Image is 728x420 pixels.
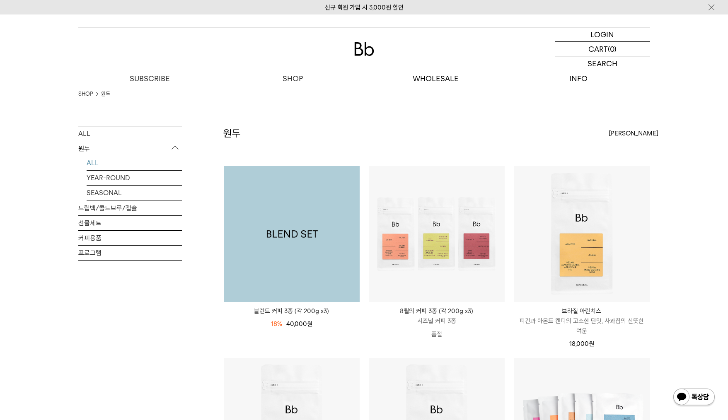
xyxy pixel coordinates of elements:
[221,71,364,86] a: SHOP
[369,166,505,302] img: 8월의 커피 3종 (각 200g x3)
[224,166,360,302] a: 블렌드 커피 3종 (각 200g x3)
[609,128,658,138] span: [PERSON_NAME]
[87,186,182,200] a: SEASONAL
[78,71,221,86] a: SUBSCRIBE
[569,340,594,348] span: 18,000
[78,90,93,98] a: SHOP
[369,316,505,326] p: 시즈널 커피 3종
[223,126,241,140] h2: 원두
[224,306,360,316] a: 블렌드 커피 3종 (각 200g x3)
[224,166,360,302] img: 1000001179_add2_053.png
[354,42,374,56] img: 로고
[555,27,650,42] a: LOGIN
[588,42,608,56] p: CART
[514,306,650,316] p: 브라질 아란치스
[364,71,507,86] p: WHOLESALE
[87,156,182,170] a: ALL
[78,201,182,215] a: 드립백/콜드브루/캡슐
[369,306,505,316] p: 8월의 커피 3종 (각 200g x3)
[589,340,594,348] span: 원
[555,42,650,56] a: CART (0)
[369,306,505,326] a: 8월의 커피 3종 (각 200g x3) 시즈널 커피 3종
[514,316,650,336] p: 피칸과 아몬드 캔디의 고소한 단맛, 사과칩의 산뜻한 여운
[325,4,404,11] a: 신규 회원 가입 시 3,000원 할인
[286,320,312,328] span: 40,000
[78,141,182,156] p: 원두
[87,171,182,185] a: YEAR-ROUND
[672,388,716,408] img: 카카오톡 채널 1:1 채팅 버튼
[271,319,282,329] div: 18%
[590,27,614,41] p: LOGIN
[514,306,650,336] a: 브라질 아란치스 피칸과 아몬드 캔디의 고소한 단맛, 사과칩의 산뜻한 여운
[101,90,110,98] a: 원두
[369,326,505,343] p: 품절
[78,246,182,260] a: 프로그램
[588,56,617,71] p: SEARCH
[307,320,312,328] span: 원
[78,216,182,230] a: 선물세트
[514,166,650,302] img: 브라질 아란치스
[78,126,182,141] a: ALL
[507,71,650,86] p: INFO
[608,42,617,56] p: (0)
[78,231,182,245] a: 커피용품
